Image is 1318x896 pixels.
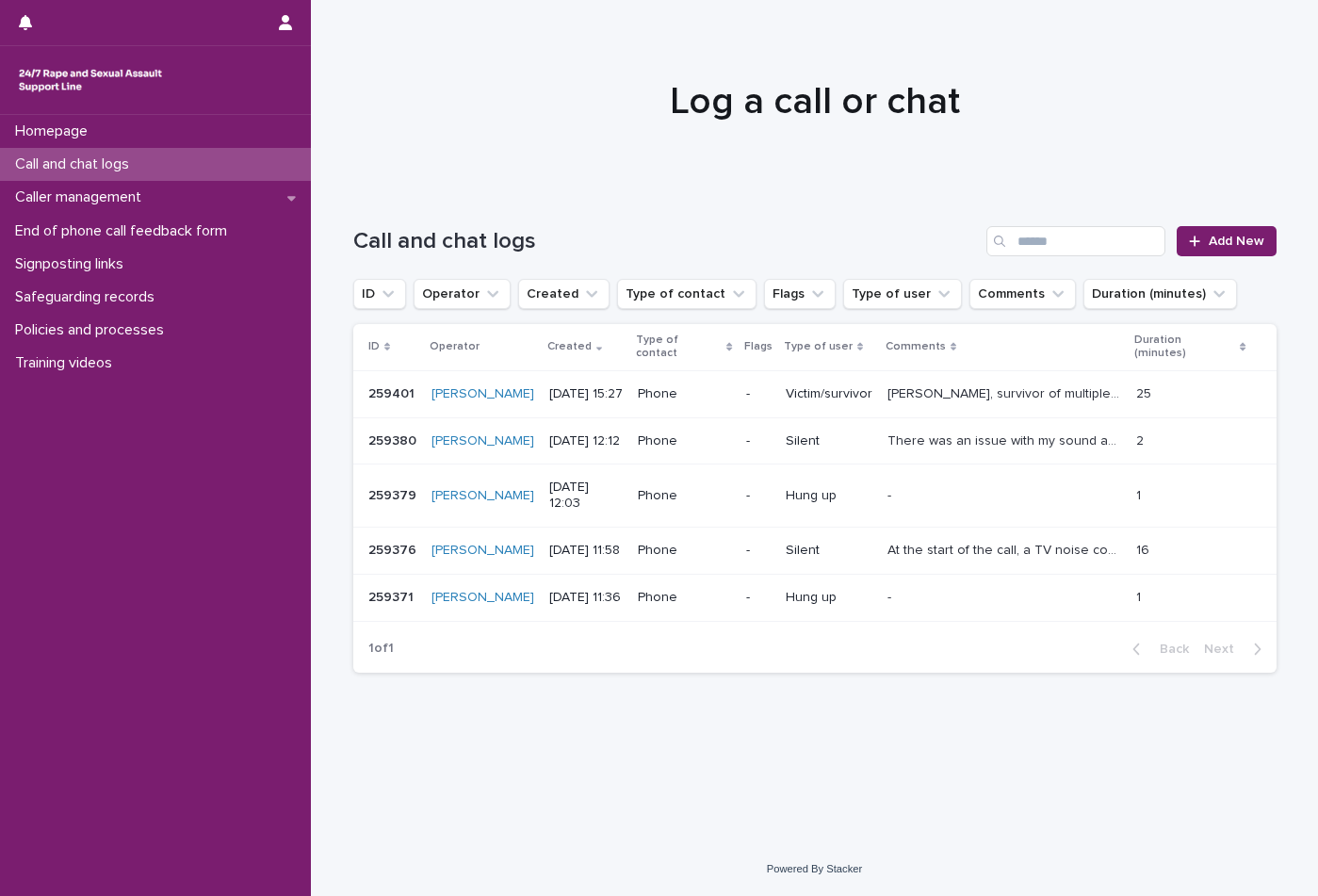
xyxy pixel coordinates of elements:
[353,464,1277,528] tr: 259379259379 [PERSON_NAME] [DATE] 12:03Phone-Hung up-- 11
[431,386,534,402] a: [PERSON_NAME]
[1136,539,1153,559] p: 16
[368,336,380,357] p: ID
[744,336,773,357] p: Flags
[638,433,730,449] p: Phone
[843,279,962,309] button: Type of user
[986,226,1165,256] input: Search
[549,480,624,512] p: [DATE] 12:03
[638,590,730,606] p: Phone
[431,433,534,449] a: [PERSON_NAME]
[353,527,1277,574] tr: 259376259376 [PERSON_NAME] [DATE] 11:58Phone-SilentAt the start of the call, a TV noise could be ...
[547,336,592,357] p: Created
[368,383,418,402] p: 259401
[746,590,771,606] p: -
[638,488,730,504] p: Phone
[353,228,980,255] h1: Call and chat logs
[786,488,872,504] p: Hung up
[368,484,420,504] p: 259379
[887,430,1126,449] p: There was an issue with my sound and/or they couldn't hear me
[1134,330,1235,365] p: Duration (minutes)
[1117,641,1196,658] button: Back
[638,543,730,559] p: Phone
[15,61,166,99] img: rhQMoQhaT3yELyF149Cw
[353,626,409,672] p: 1 of 1
[1136,586,1145,606] p: 1
[431,543,534,559] a: [PERSON_NAME]
[636,330,722,365] p: Type of contact
[1136,430,1147,449] p: 2
[8,321,179,339] p: Policies and processes
[8,155,144,173] p: Call and chat logs
[368,430,420,449] p: 259380
[8,354,127,372] p: Training videos
[414,279,511,309] button: Operator
[786,386,872,402] p: Victim/survivor
[430,336,480,357] p: Operator
[617,279,757,309] button: Type of contact
[1177,226,1276,256] a: Add New
[353,417,1277,464] tr: 259380259380 [PERSON_NAME] [DATE] 12:12Phone-SilentThere was an issue with my sound and/or they c...
[1136,484,1145,504] p: 1
[786,433,872,449] p: Silent
[638,386,730,402] p: Phone
[886,336,946,357] p: Comments
[1196,641,1277,658] button: Next
[1148,643,1189,656] span: Back
[887,484,895,504] p: -
[786,590,872,606] p: Hung up
[764,279,836,309] button: Flags
[1204,643,1245,656] span: Next
[8,222,242,240] p: End of phone call feedback form
[431,488,534,504] a: [PERSON_NAME]
[887,383,1126,402] p: Chantelle, survivor of multiple forms of sexual violence (between the ages of 4 and 18), mother w...
[353,79,1277,124] h1: Log a call or chat
[549,433,624,449] p: [DATE] 12:12
[8,188,156,206] p: Caller management
[969,279,1076,309] button: Comments
[549,386,624,402] p: [DATE] 15:27
[767,863,862,874] a: Powered By Stacker
[518,279,610,309] button: Created
[786,543,872,559] p: Silent
[368,539,420,559] p: 259376
[1136,383,1155,402] p: 25
[8,122,103,140] p: Homepage
[549,590,624,606] p: [DATE] 11:36
[746,433,771,449] p: -
[431,590,534,606] a: [PERSON_NAME]
[746,488,771,504] p: -
[368,586,417,606] p: 259371
[1209,235,1264,248] span: Add New
[746,543,771,559] p: -
[887,539,1126,559] p: At the start of the call, a TV noise could be heard and then the call went completely silent (pos...
[353,279,406,309] button: ID
[353,574,1277,621] tr: 259371259371 [PERSON_NAME] [DATE] 11:36Phone-Hung up-- 11
[8,255,138,273] p: Signposting links
[353,370,1277,417] tr: 259401259401 [PERSON_NAME] [DATE] 15:27Phone-Victim/survivor[PERSON_NAME], survivor of multiple f...
[8,288,170,306] p: Safeguarding records
[1083,279,1237,309] button: Duration (minutes)
[887,586,895,606] p: -
[549,543,624,559] p: [DATE] 11:58
[746,386,771,402] p: -
[784,336,853,357] p: Type of user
